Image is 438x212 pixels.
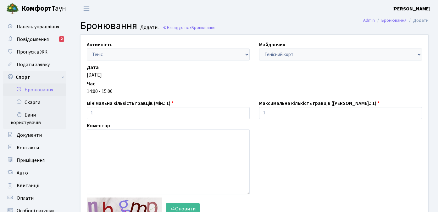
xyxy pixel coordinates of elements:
[3,20,66,33] a: Панель управління
[3,71,66,83] a: Спорт
[87,88,422,95] div: 14:00 - 15:00
[6,3,19,15] img: logo.png
[3,141,66,154] a: Контакти
[17,49,47,55] span: Пропуск в ЖК
[87,122,110,129] label: Коментар
[392,5,430,12] b: [PERSON_NAME]
[3,33,66,46] a: Повідомлення2
[17,182,40,189] span: Квитанції
[3,83,66,96] a: Бронювання
[3,46,66,58] a: Пропуск в ЖК
[381,17,407,24] a: Бронювання
[3,179,66,192] a: Квитанції
[17,144,39,151] span: Контакти
[354,14,438,27] nav: breadcrumb
[3,154,66,167] a: Приміщення
[3,167,66,179] a: Авто
[3,129,66,141] a: Документи
[163,25,215,31] a: Назад до всіхБронювання
[59,36,64,42] div: 2
[17,36,49,43] span: Повідомлення
[87,80,95,88] label: Час
[87,41,113,49] label: Активність
[407,17,429,24] li: Додати
[79,3,94,14] button: Переключити навігацію
[17,132,42,139] span: Документи
[17,157,45,164] span: Приміщення
[259,100,380,107] label: Максимальна кількість гравців ([PERSON_NAME].: 1)
[392,5,430,13] a: [PERSON_NAME]
[80,19,137,33] span: Бронювання
[259,41,285,49] label: Майданчик
[3,192,66,204] a: Оплати
[87,71,422,79] div: [DATE]
[17,23,59,30] span: Панель управління
[363,17,375,24] a: Admin
[87,100,174,107] label: Мінімальна кількість гравців (Мін.: 1)
[3,58,66,71] a: Подати заявку
[21,3,52,14] b: Комфорт
[17,61,50,68] span: Подати заявку
[3,96,66,109] a: Скарги
[17,195,34,202] span: Оплати
[139,25,159,31] small: Додати .
[21,3,66,14] span: Таун
[17,169,28,176] span: Авто
[191,25,215,31] span: Бронювання
[3,109,66,129] a: Бани користувачів
[87,64,99,71] label: Дата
